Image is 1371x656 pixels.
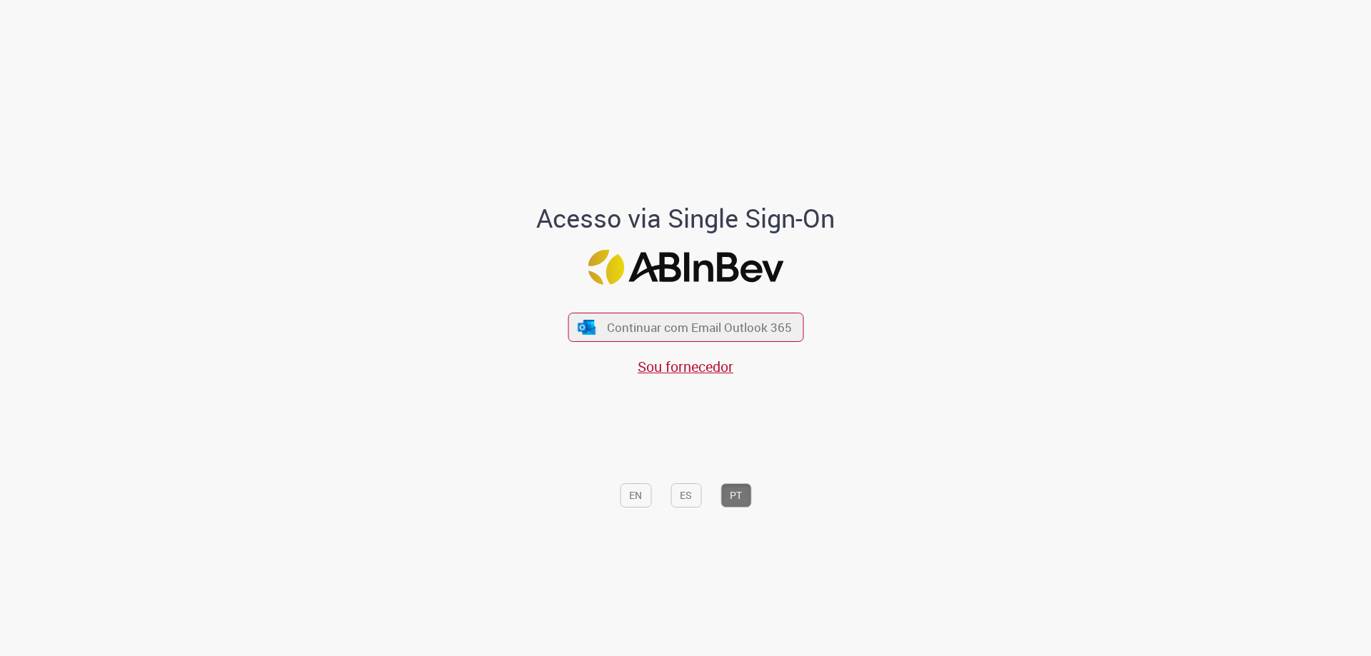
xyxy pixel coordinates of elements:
button: ES [671,483,701,508]
span: Continuar com Email Outlook 365 [607,319,792,335]
button: PT [720,483,751,508]
button: EN [620,483,651,508]
button: ícone Azure/Microsoft 360 Continuar com Email Outlook 365 [568,313,803,342]
img: ícone Azure/Microsoft 360 [577,320,597,335]
h1: Acesso via Single Sign-On [488,204,884,233]
a: Sou fornecedor [638,357,733,376]
img: Logo ABInBev [588,250,783,285]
